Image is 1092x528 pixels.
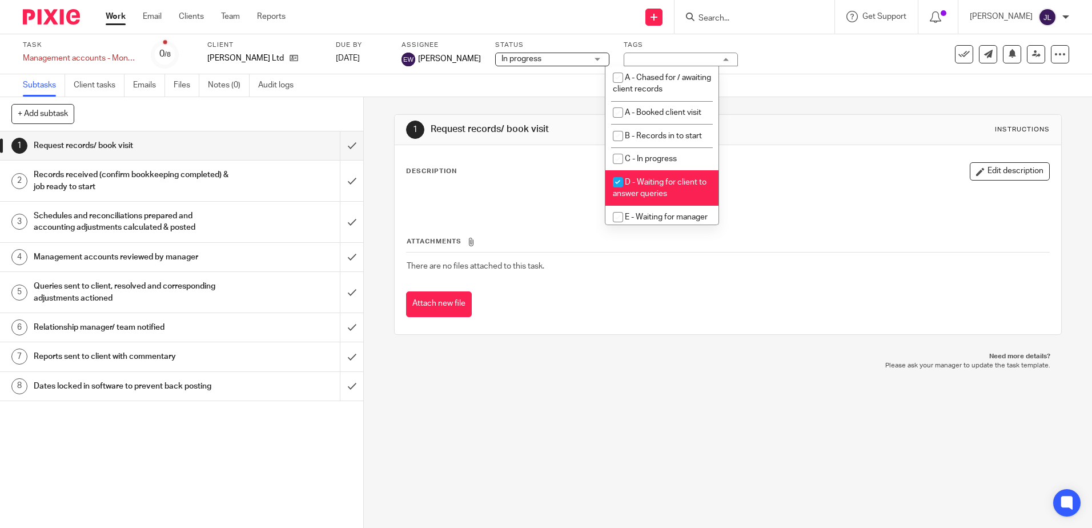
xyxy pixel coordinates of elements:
div: 5 [11,285,27,301]
label: Client [207,41,322,50]
h1: Management accounts reviewed by manager [34,249,230,266]
div: 1 [11,138,27,154]
div: 2 [11,173,27,189]
div: Instructions [995,125,1050,134]
h1: Records received (confirm bookkeeping completed) & job ready to start [34,166,230,195]
a: Work [106,11,126,22]
span: A - Chased for / awaiting client records [613,74,711,94]
a: Client tasks [74,74,125,97]
span: Attachments [407,238,461,245]
h1: Schedules and reconciliations prepared and accounting adjustments calculated & posted [34,207,230,237]
button: Edit description [970,162,1050,181]
p: [PERSON_NAME] [970,11,1033,22]
a: Email [143,11,162,22]
div: 6 [11,319,27,335]
p: Need more details? [406,352,1050,361]
img: Pixie [23,9,80,25]
div: 4 [11,249,27,265]
a: Notes (0) [208,74,250,97]
img: svg%3E [1038,8,1057,26]
div: 1 [406,121,424,139]
button: + Add subtask [11,104,74,123]
div: 8 [11,378,27,394]
p: Please ask your manager to update the task template. [406,361,1050,370]
span: In progress [501,55,541,63]
p: [PERSON_NAME] Ltd [207,53,284,64]
span: B - Records in to start [625,132,702,140]
button: Attach new file [406,291,472,317]
h1: Relationship manager/ team notified [34,319,230,336]
a: Audit logs [258,74,302,97]
span: D - Waiting for client to answer queries [613,178,706,198]
span: [PERSON_NAME] [418,53,481,65]
div: 3 [11,214,27,230]
div: Management accounts - Monthly [23,53,137,64]
input: Search [697,14,800,24]
h1: Dates locked in software to prevent back posting [34,378,230,395]
span: Get Support [862,13,906,21]
div: 7 [11,349,27,365]
h1: Request records/ book visit [431,123,752,135]
a: Clients [179,11,204,22]
p: Description [406,167,457,176]
h1: Queries sent to client, resolved and corresponding adjustments actioned [34,278,230,307]
a: Subtasks [23,74,65,97]
span: There are no files attached to this task. [407,262,544,270]
span: E - Waiting for manager review/approval [613,213,708,233]
h1: Reports sent to client with commentary [34,348,230,365]
a: Files [174,74,199,97]
label: Tags [624,41,738,50]
label: Due by [336,41,387,50]
span: A - Booked client visit [625,109,701,117]
span: C - In progress [625,155,677,163]
a: Team [221,11,240,22]
img: svg%3E [402,53,415,66]
span: [DATE] [336,54,360,62]
a: Reports [257,11,286,22]
label: Assignee [402,41,481,50]
label: Status [495,41,609,50]
small: /8 [164,51,171,58]
label: Task [23,41,137,50]
div: 0 [159,47,171,61]
h1: Request records/ book visit [34,137,230,154]
a: Emails [133,74,165,97]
